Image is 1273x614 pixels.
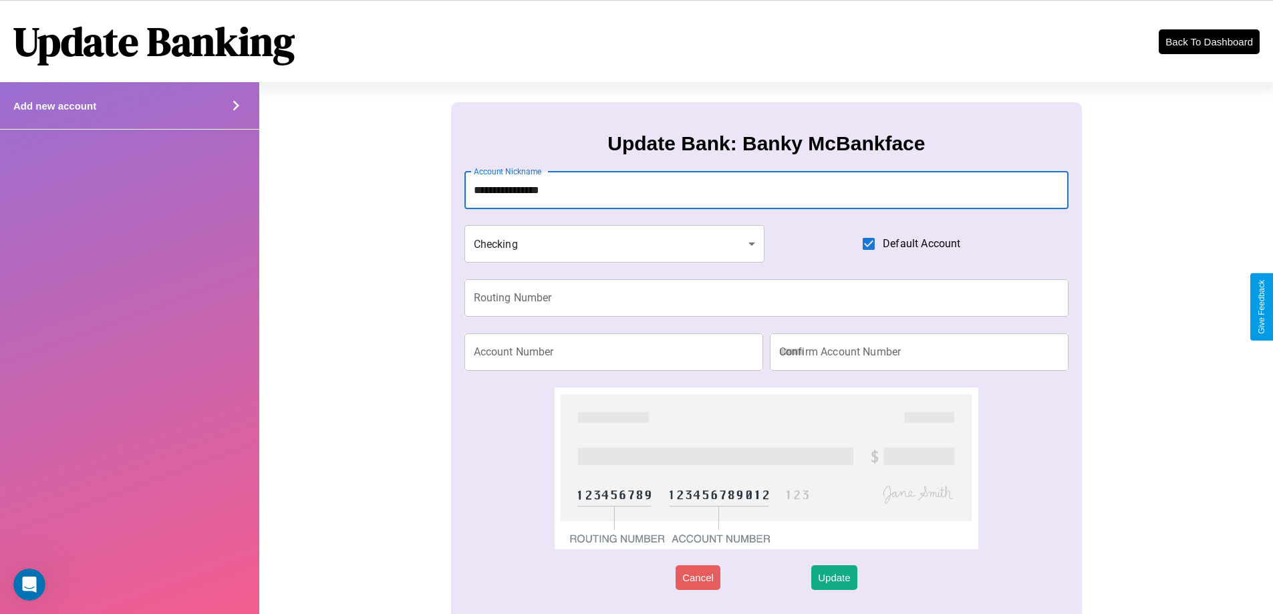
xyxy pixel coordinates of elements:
h3: Update Bank: Banky McBankface [607,132,925,155]
div: Give Feedback [1257,280,1266,334]
button: Back To Dashboard [1159,29,1260,54]
label: Account Nickname [474,166,542,177]
iframe: Intercom live chat [13,569,45,601]
span: Default Account [883,236,960,252]
div: Checking [464,225,765,263]
img: check [555,388,978,549]
button: Update [811,565,857,590]
h4: Add new account [13,100,96,112]
button: Cancel [676,565,720,590]
h1: Update Banking [13,14,295,69]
